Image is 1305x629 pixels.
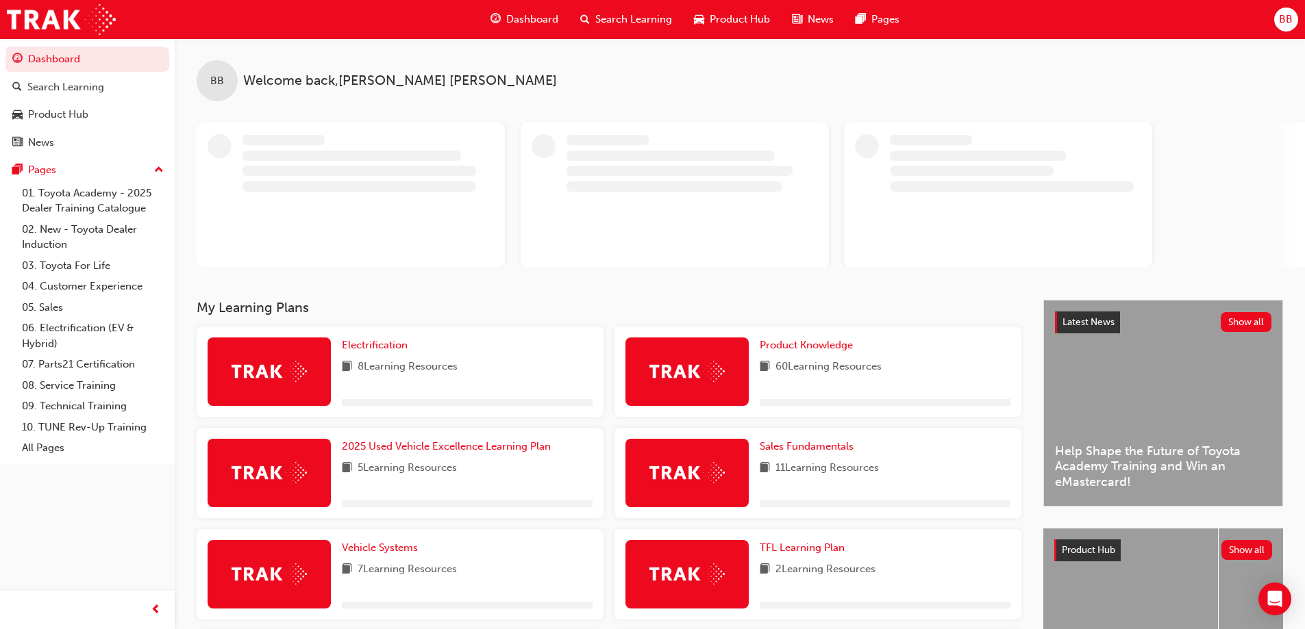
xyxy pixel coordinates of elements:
span: pages-icon [12,164,23,177]
img: Trak [232,563,307,585]
span: guage-icon [12,53,23,66]
span: book-icon [760,561,770,578]
a: Latest NewsShow allHelp Shape the Future of Toyota Academy Training and Win an eMastercard! [1043,300,1283,506]
img: Trak [232,462,307,483]
a: pages-iconPages [845,5,910,34]
a: guage-iconDashboard [480,5,569,34]
a: 10. TUNE Rev-Up Training [16,417,169,438]
button: BB [1274,8,1298,31]
a: news-iconNews [781,5,845,34]
span: news-icon [792,11,802,28]
span: car-icon [694,11,704,28]
img: Trak [649,361,725,382]
button: Pages [5,157,169,183]
a: Product Hub [5,102,169,127]
span: Help Shape the Future of Toyota Academy Training and Win an eMastercard! [1055,444,1271,490]
span: book-icon [342,561,352,578]
span: BB [210,73,224,89]
a: 05. Sales [16,297,169,318]
a: Product Knowledge [760,337,858,353]
a: 07. Parts21 Certification [16,354,169,375]
span: 5 Learning Resources [358,460,457,477]
div: Product Hub [28,107,88,123]
span: book-icon [342,460,352,477]
span: 8 Learning Resources [358,359,458,376]
img: Trak [649,462,725,483]
a: Dashboard [5,47,169,72]
span: Search Learning [595,12,672,27]
span: book-icon [760,359,770,376]
span: Latest News [1062,316,1115,328]
a: News [5,130,169,155]
a: search-iconSearch Learning [569,5,683,34]
span: 60 Learning Resources [775,359,882,376]
span: news-icon [12,137,23,149]
span: book-icon [760,460,770,477]
a: TFL Learning Plan [760,540,850,556]
a: 03. Toyota For Life [16,255,169,277]
span: Sales Fundamentals [760,440,854,452]
a: Search Learning [5,75,169,100]
span: Welcome back , [PERSON_NAME] [PERSON_NAME] [243,73,557,89]
a: 06. Electrification (EV & Hybrid) [16,318,169,354]
a: 08. Service Training [16,375,169,396]
a: 2025 Used Vehicle Excellence Learning Plan [342,439,556,454]
img: Trak [232,361,307,382]
span: Product Knowledge [760,339,853,351]
img: Trak [7,4,116,35]
span: Product Hub [710,12,770,27]
a: Product HubShow all [1054,539,1272,561]
span: TFL Learning Plan [760,541,845,554]
span: Dashboard [506,12,558,27]
span: 2025 Used Vehicle Excellence Learning Plan [342,440,551,452]
span: pages-icon [856,11,866,28]
div: News [28,135,54,151]
a: All Pages [16,437,169,459]
h3: My Learning Plans [197,300,1021,316]
div: Open Intercom Messenger [1258,582,1291,615]
span: News [808,12,834,27]
a: 04. Customer Experience [16,276,169,297]
span: prev-icon [151,602,161,619]
a: car-iconProduct Hub [683,5,781,34]
span: search-icon [580,11,590,28]
a: 01. Toyota Academy - 2025 Dealer Training Catalogue [16,183,169,219]
a: 02. New - Toyota Dealer Induction [16,219,169,255]
a: Electrification [342,337,413,353]
button: Show all [1221,540,1273,560]
span: 2 Learning Resources [775,561,875,578]
span: Pages [871,12,899,27]
a: Vehicle Systems [342,540,423,556]
span: 11 Learning Resources [775,460,879,477]
div: Pages [28,162,56,178]
span: search-icon [12,81,22,94]
a: 09. Technical Training [16,396,169,417]
span: up-icon [154,162,164,179]
div: Search Learning [27,79,104,95]
span: guage-icon [490,11,501,28]
button: DashboardSearch LearningProduct HubNews [5,44,169,157]
a: Sales Fundamentals [760,439,859,454]
span: Electrification [342,339,408,351]
span: book-icon [342,359,352,376]
button: Show all [1221,312,1272,332]
img: Trak [649,563,725,585]
span: 7 Learning Resources [358,561,457,578]
span: Vehicle Systems [342,541,418,554]
span: Product Hub [1062,544,1115,556]
span: BB [1279,12,1293,27]
a: Latest NewsShow all [1055,311,1271,333]
span: car-icon [12,109,23,121]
